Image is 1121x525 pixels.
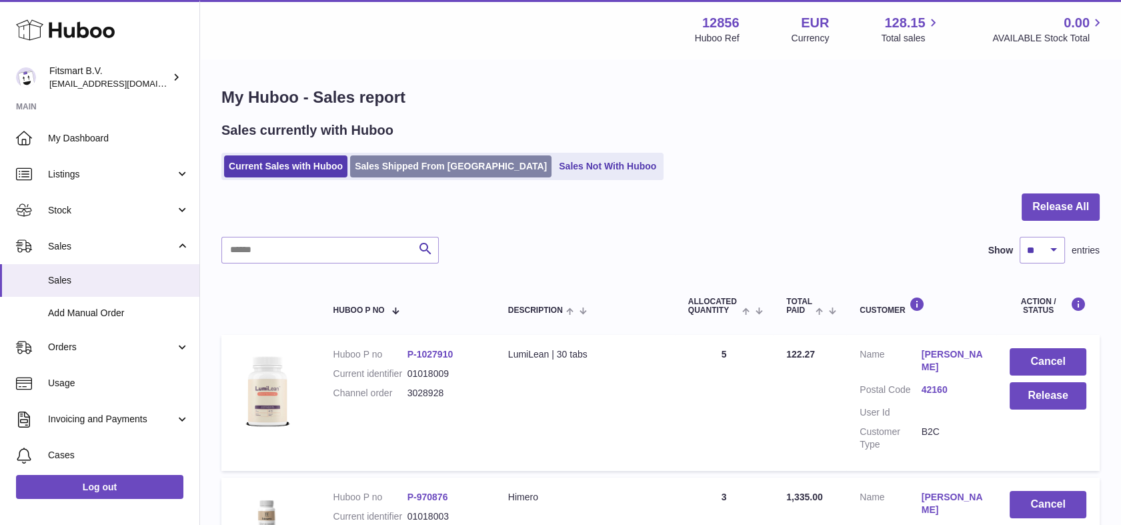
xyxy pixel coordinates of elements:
span: Listings [48,168,175,181]
dd: 01018009 [407,368,481,380]
dt: Name [860,348,921,377]
button: Cancel [1010,348,1086,376]
strong: 12856 [702,14,740,32]
span: Cases [48,449,189,462]
span: 122.27 [786,349,815,360]
span: Total paid [786,298,812,315]
div: Himero [508,491,662,504]
button: Cancel [1010,491,1086,518]
span: Description [508,306,563,315]
dd: 3028928 [407,387,481,400]
dt: Huboo P no [333,348,407,361]
span: 1,335.00 [786,492,823,502]
div: Customer [860,297,983,315]
span: AVAILABLE Stock Total [992,32,1105,45]
a: [PERSON_NAME] [922,491,983,516]
dd: B2C [922,426,983,451]
span: Stock [48,204,175,217]
img: internalAdmin-12856@internal.huboo.com [16,67,36,87]
span: ALLOCATED Quantity [688,298,739,315]
span: Huboo P no [333,306,385,315]
a: P-970876 [407,492,448,502]
span: 128.15 [884,14,925,32]
div: Huboo Ref [695,32,740,45]
button: Release All [1022,193,1100,221]
span: [EMAIL_ADDRESS][DOMAIN_NAME] [49,78,196,89]
label: Show [988,244,1013,257]
span: Add Manual Order [48,307,189,320]
span: My Dashboard [48,132,189,145]
h1: My Huboo - Sales report [221,87,1100,108]
a: 128.15 Total sales [881,14,940,45]
a: Log out [16,475,183,499]
a: 42160 [922,384,983,396]
img: 1736787917.png [235,348,301,438]
dt: User Id [860,406,921,419]
div: Fitsmart B.V. [49,65,169,90]
dd: 01018003 [407,510,481,523]
a: 0.00 AVAILABLE Stock Total [992,14,1105,45]
span: Invoicing and Payments [48,413,175,426]
a: Sales Shipped From [GEOGRAPHIC_DATA] [350,155,551,177]
dt: Name [860,491,921,520]
div: LumiLean | 30 tabs [508,348,662,361]
td: 5 [675,335,773,470]
span: Usage [48,377,189,390]
strong: EUR [801,14,829,32]
div: Currency [792,32,830,45]
dt: Postal Code [860,384,921,400]
a: Sales Not With Huboo [554,155,661,177]
dt: Huboo P no [333,491,407,504]
h2: Sales currently with Huboo [221,121,393,139]
a: [PERSON_NAME] [922,348,983,374]
button: Release [1010,382,1086,410]
span: Orders [48,341,175,354]
dt: Channel order [333,387,407,400]
span: Sales [48,240,175,253]
div: Action / Status [1010,297,1086,315]
dt: Customer Type [860,426,921,451]
a: Current Sales with Huboo [224,155,347,177]
dt: Current identifier [333,368,407,380]
span: 0.00 [1064,14,1090,32]
span: Total sales [881,32,940,45]
span: Sales [48,274,189,287]
a: P-1027910 [407,349,453,360]
dt: Current identifier [333,510,407,523]
span: entries [1072,244,1100,257]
